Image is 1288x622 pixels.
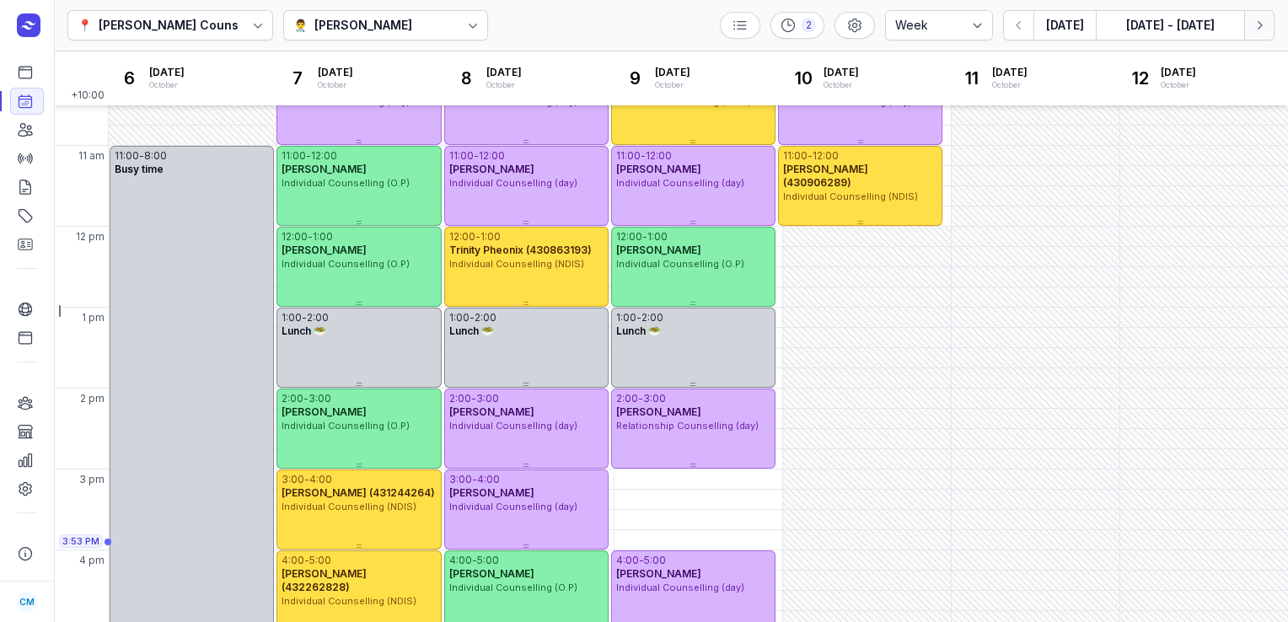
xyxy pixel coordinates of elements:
span: [PERSON_NAME] [282,163,367,175]
span: [PERSON_NAME] [449,405,534,418]
div: 1:00 [282,311,302,324]
div: 2 [802,19,815,32]
span: 11 am [78,149,105,163]
span: [PERSON_NAME] [616,405,701,418]
div: - [642,230,647,244]
div: 2:00 [307,311,329,324]
div: - [638,392,643,405]
div: 12 [1127,65,1154,92]
span: Individual Counselling (NDIS) [282,595,416,607]
div: 1:00 [647,230,668,244]
div: 2:00 [475,311,496,324]
span: [DATE] [318,66,353,79]
div: 11 [958,65,985,92]
span: [PERSON_NAME] [449,567,534,580]
span: Individual Counselling (day) [616,177,744,189]
span: Busy time [115,163,164,175]
span: +10:00 [71,88,108,105]
div: 📍 [78,15,92,35]
div: 12:00 [616,230,642,244]
div: 3:00 [643,392,666,405]
span: [PERSON_NAME] (431244264) [282,486,435,499]
span: Individual Counselling (O.P) [282,177,410,189]
span: Individual Counselling (NDIS) [282,501,416,512]
div: 12:00 [282,230,308,244]
div: 7 [284,65,311,92]
div: - [808,149,813,163]
span: 3:53 PM [62,534,99,548]
span: [PERSON_NAME] [616,244,701,256]
span: Lunch 🥗 [282,324,326,337]
div: - [302,311,307,324]
span: Individual Counselling (NDIS) [449,258,584,270]
div: 11:00 [783,149,808,163]
span: [PERSON_NAME] [616,567,701,580]
div: - [472,473,477,486]
div: 9 [621,65,648,92]
button: [DATE] - [DATE] [1096,10,1244,40]
div: October [992,79,1028,91]
div: 👨‍⚕️ [293,15,308,35]
span: Individual Counselling (day) [449,501,577,512]
div: 2:00 [616,392,638,405]
span: 4 pm [79,554,105,567]
div: [PERSON_NAME] Counselling [99,15,271,35]
span: Individual Counselling (NDIS) [783,190,918,202]
span: Individual Counselling (O.P) [282,258,410,270]
div: October [1161,79,1196,91]
div: 4:00 [449,554,472,567]
span: Individual Counselling (O.P) [616,258,744,270]
div: 3:00 [449,473,472,486]
div: - [470,311,475,324]
div: - [308,230,313,244]
div: October [824,79,859,91]
div: - [639,554,644,567]
span: [DATE] [655,66,690,79]
div: 10 [790,65,817,92]
div: 12:00 [449,230,475,244]
span: 12 pm [76,230,105,244]
div: October [149,79,185,91]
span: Individual Counselling (O.P) [449,582,577,593]
div: 2:00 [449,392,471,405]
div: October [655,79,690,91]
div: 5:00 [644,554,666,567]
span: [PERSON_NAME] [616,163,701,175]
div: 6 [115,65,142,92]
button: [DATE] [1033,10,1096,40]
span: [DATE] [1161,66,1196,79]
div: 4:00 [477,473,500,486]
div: - [304,473,309,486]
div: 1:00 [616,311,636,324]
span: 1 pm [82,311,105,324]
div: 3:00 [282,473,304,486]
div: 11:00 [115,149,139,163]
span: [DATE] [992,66,1028,79]
div: 12:00 [479,149,505,163]
span: [DATE] [149,66,185,79]
div: 8:00 [144,149,167,163]
div: - [304,554,309,567]
div: 3:00 [309,392,331,405]
span: [PERSON_NAME] (430906289) [783,163,868,189]
div: 12:00 [813,149,839,163]
div: - [471,392,476,405]
span: Individual Counselling (day) [449,177,577,189]
span: 2 pm [80,392,105,405]
div: - [641,149,646,163]
div: 4:00 [309,473,332,486]
div: 5:00 [477,554,499,567]
span: Individual Counselling (day) [616,582,744,593]
span: Individual Counselling (O.P) [282,420,410,432]
div: - [139,149,144,163]
span: [PERSON_NAME] (432262828) [282,567,367,593]
span: Lunch 🥗 [616,324,661,337]
div: 2:00 [282,392,303,405]
div: [PERSON_NAME] [314,15,412,35]
span: [PERSON_NAME] [282,405,367,418]
div: - [303,392,309,405]
div: - [636,311,641,324]
div: - [306,149,311,163]
div: October [318,79,353,91]
div: - [472,554,477,567]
